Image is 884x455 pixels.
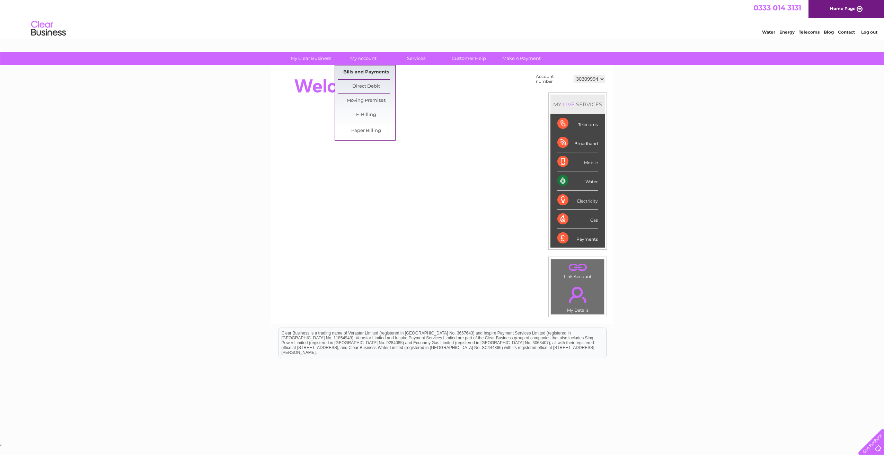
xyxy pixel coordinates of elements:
a: Customer Help [440,52,497,65]
a: Contact [838,29,855,35]
a: Moving Premises [338,94,395,108]
a: Direct Debit [338,80,395,93]
div: Mobile [557,152,598,171]
a: Blog [824,29,834,35]
a: Services [388,52,445,65]
div: MY SERVICES [550,95,605,114]
a: Make A Payment [493,52,550,65]
div: LIVE [562,101,576,108]
a: Telecoms [799,29,820,35]
td: Link Account [551,259,604,281]
div: Clear Business is a trading name of Verastar Limited (registered in [GEOGRAPHIC_DATA] No. 3667643... [279,4,606,34]
a: Water [762,29,775,35]
div: Broadband [557,133,598,152]
td: Account number [534,72,572,86]
div: Payments [557,229,598,248]
a: Energy [779,29,795,35]
a: Bills and Payments [338,65,395,79]
a: . [553,261,602,273]
a: Log out [861,29,877,35]
a: . [553,283,602,307]
td: My Details [551,281,604,315]
div: Water [557,171,598,190]
div: Gas [557,210,598,229]
a: My Clear Business [282,52,339,65]
img: logo.png [31,18,66,39]
div: Electricity [557,191,598,210]
a: E-Billing [338,108,395,122]
a: Paper Billing [338,124,395,138]
div: Telecoms [557,114,598,133]
a: 0333 014 3131 [753,3,801,12]
a: My Account [335,52,392,65]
